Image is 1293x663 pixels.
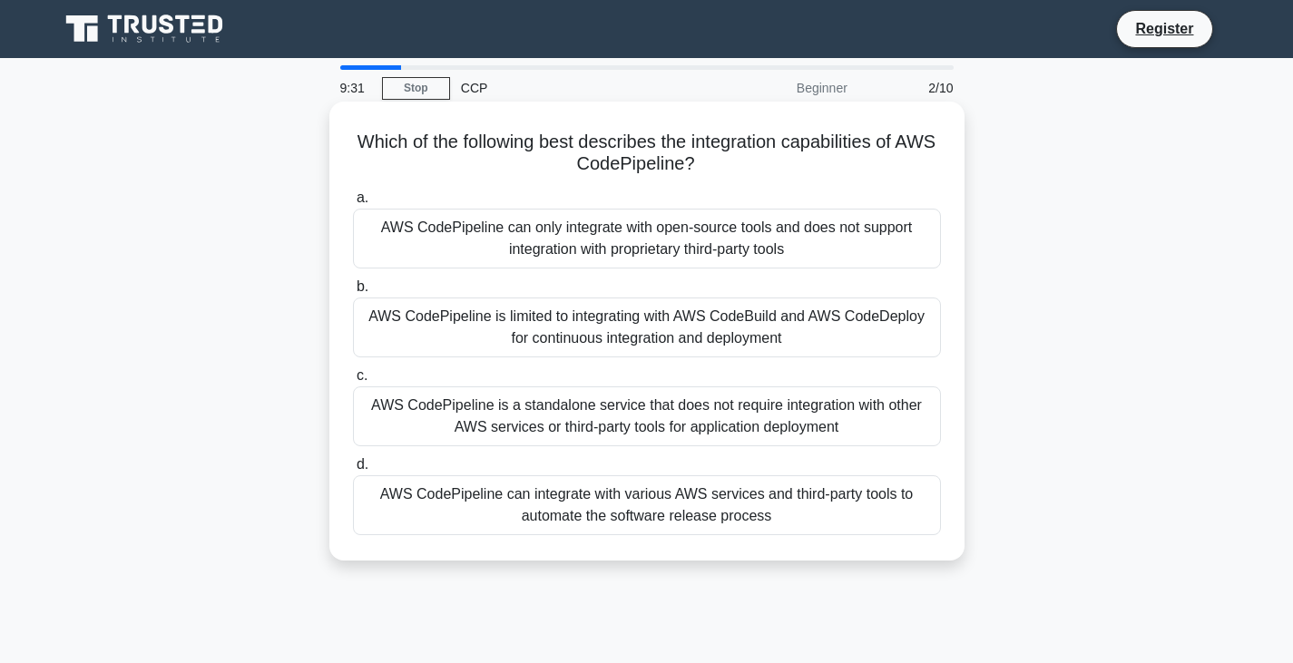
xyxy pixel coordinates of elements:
[357,278,368,294] span: b.
[353,475,941,535] div: AWS CodePipeline can integrate with various AWS services and third-party tools to automate the so...
[382,77,450,100] a: Stop
[353,209,941,268] div: AWS CodePipeline can only integrate with open-source tools and does not support integration with ...
[351,131,943,176] h5: Which of the following best describes the integration capabilities of AWS CodePipeline?
[353,386,941,446] div: AWS CodePipeline is a standalone service that does not require integration with other AWS service...
[858,70,965,106] div: 2/10
[357,190,368,205] span: a.
[1124,17,1204,40] a: Register
[450,70,700,106] div: CCP
[329,70,382,106] div: 9:31
[357,456,368,472] span: d.
[353,297,941,357] div: AWS CodePipeline is limited to integrating with AWS CodeBuild and AWS CodeDeploy for continuous i...
[357,367,367,383] span: c.
[700,70,858,106] div: Beginner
